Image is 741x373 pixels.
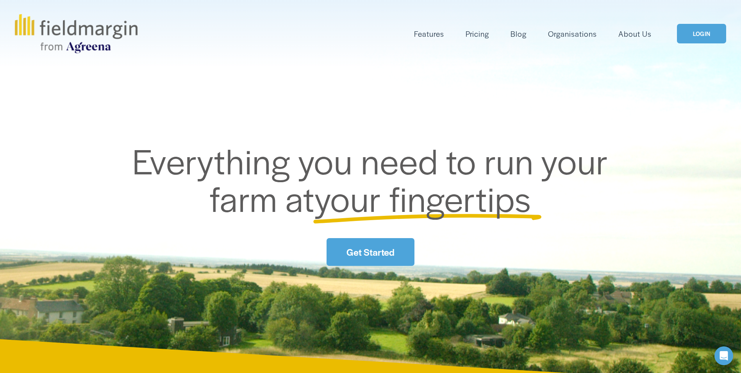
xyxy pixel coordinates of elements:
[314,173,531,222] span: your fingertips
[466,27,489,40] a: Pricing
[15,14,137,53] img: fieldmargin.com
[511,27,527,40] a: Blog
[677,24,726,44] a: LOGIN
[414,28,444,39] span: Features
[548,27,597,40] a: Organisations
[327,238,414,266] a: Get Started
[714,346,733,365] div: Open Intercom Messenger
[132,136,616,222] span: Everything you need to run your farm at
[414,27,444,40] a: folder dropdown
[618,27,652,40] a: About Us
